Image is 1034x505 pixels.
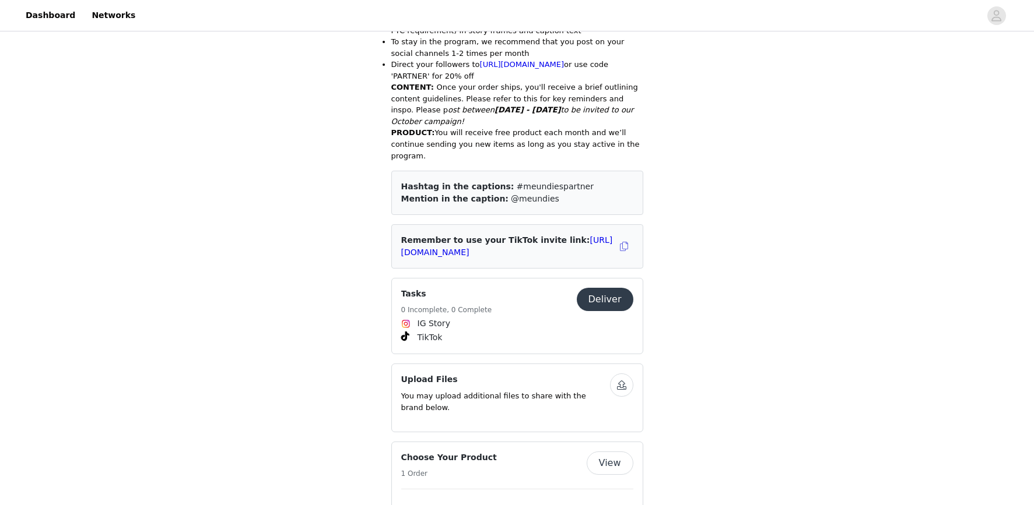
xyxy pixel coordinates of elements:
[401,235,613,257] span: Remember to use your TikTok invite link:
[391,278,643,354] div: Tasks
[391,82,643,127] p: Once your order ships, you'll receive a brief outlining content guidelines. Please refer to this ...
[391,105,634,126] em: ost between to be invited to our October campaign!
[480,60,565,69] a: [URL][DOMAIN_NAME]
[401,182,514,191] span: Hashtag in the captions:
[391,59,643,82] li: Direct your followers to or use code 'PARTNER' for 20% off
[587,451,633,475] button: View
[401,390,610,413] p: You may upload additional files to share with the brand below.
[401,288,492,300] h4: Tasks
[391,83,434,91] strong: CONTENT:
[495,105,560,114] strong: [DATE] - [DATE]
[517,182,594,191] span: #meundiespartner
[577,288,633,311] button: Deliver
[19,2,82,29] a: Dashboard
[401,194,509,203] span: Mention in the caption:
[401,451,497,464] h4: Choose Your Product
[391,36,643,59] li: To stay in the program, we recommend that you post on your social channels 1-2 times per month
[85,2,142,29] a: Networks
[511,194,559,203] span: @meundies
[391,128,435,137] strong: PRODUCT:
[401,373,610,386] h4: Upload Files
[401,319,411,329] img: Instagram Icon
[418,317,450,330] span: IG Story
[391,127,643,161] p: You will receive free product each month and we’ll continue sending you new items as long as you ...
[418,331,443,344] span: TikTok
[401,305,492,315] h5: 0 Incomplete, 0 Complete
[401,468,497,479] h5: 1 Order
[991,6,1002,25] div: avatar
